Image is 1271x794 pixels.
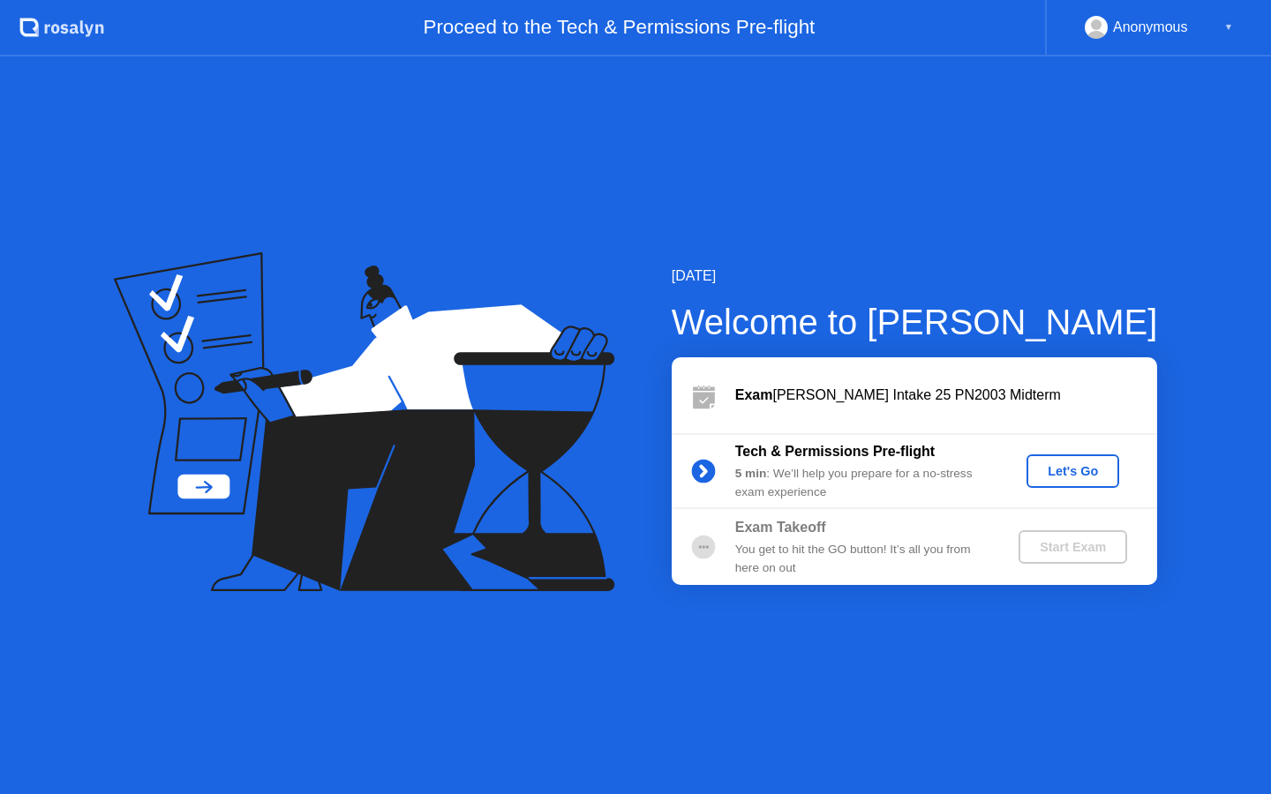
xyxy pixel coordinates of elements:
div: [DATE] [672,266,1158,287]
div: Anonymous [1113,16,1188,39]
b: Exam [735,387,773,402]
div: Start Exam [1026,540,1120,554]
div: : We’ll help you prepare for a no-stress exam experience [735,465,989,501]
div: Let's Go [1034,464,1112,478]
div: [PERSON_NAME] Intake 25 PN2003 Midterm [735,385,1157,406]
button: Start Exam [1019,530,1127,564]
div: ▼ [1224,16,1233,39]
b: Exam Takeoff [735,520,826,535]
div: Welcome to [PERSON_NAME] [672,296,1158,348]
b: 5 min [735,467,767,480]
button: Let's Go [1027,454,1119,488]
b: Tech & Permissions Pre-flight [735,444,935,459]
div: You get to hit the GO button! It’s all you from here on out [735,541,989,577]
